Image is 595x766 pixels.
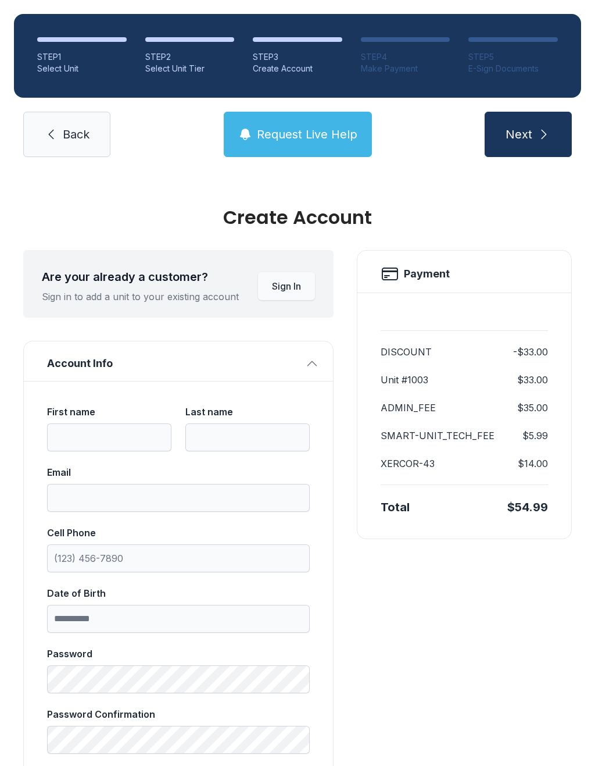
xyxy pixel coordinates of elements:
[47,405,171,419] div: First name
[404,266,450,282] h2: Payment
[47,665,310,693] input: Password
[42,290,239,304] div: Sign in to add a unit to your existing account
[272,279,301,293] span: Sign In
[63,126,89,142] span: Back
[361,51,450,63] div: STEP 4
[381,457,435,471] dt: XERCOR-43
[468,63,558,74] div: E-Sign Documents
[253,51,342,63] div: STEP 3
[381,373,428,387] dt: Unit #1003
[42,269,239,285] div: Are your already a customer?
[257,126,357,142] span: Request Live Help
[145,63,235,74] div: Select Unit Tier
[522,429,548,443] dd: $5.99
[381,499,410,515] div: Total
[145,51,235,63] div: STEP 2
[47,647,310,661] div: Password
[506,126,532,142] span: Next
[468,51,558,63] div: STEP 5
[37,63,127,74] div: Select Unit
[507,499,548,515] div: $54.99
[47,605,310,633] input: Date of Birth
[47,544,310,572] input: Cell Phone
[37,51,127,63] div: STEP 1
[517,373,548,387] dd: $33.00
[513,345,548,359] dd: -$33.00
[517,401,548,415] dd: $35.00
[47,726,310,754] input: Password Confirmation
[47,423,171,451] input: First name
[47,526,310,540] div: Cell Phone
[47,484,310,512] input: Email
[47,707,310,721] div: Password Confirmation
[185,405,310,419] div: Last name
[47,586,310,600] div: Date of Birth
[47,465,310,479] div: Email
[24,341,333,381] button: Account Info
[381,345,432,359] dt: DISCOUNT
[47,355,300,372] span: Account Info
[361,63,450,74] div: Make Payment
[23,208,572,227] div: Create Account
[381,401,436,415] dt: ADMIN_FEE
[518,457,548,471] dd: $14.00
[253,63,342,74] div: Create Account
[185,423,310,451] input: Last name
[381,429,494,443] dt: SMART-UNIT_TECH_FEE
